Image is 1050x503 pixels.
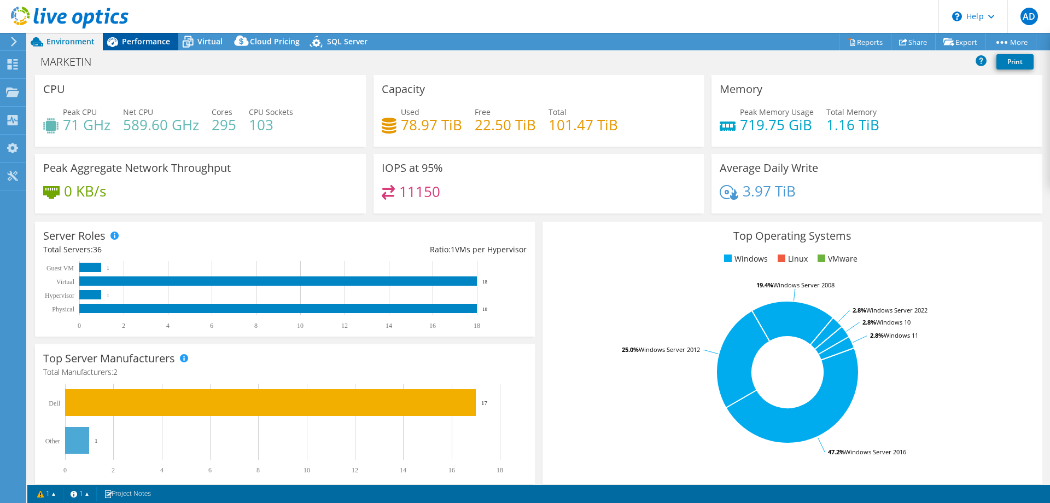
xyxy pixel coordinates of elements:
[839,33,891,50] a: Reports
[382,162,443,174] h3: IOPS at 95%
[123,119,199,131] h4: 589.60 GHz
[639,345,700,354] tspan: Windows Server 2012
[45,437,60,445] text: Other
[482,279,488,285] text: 18
[549,107,567,117] span: Total
[482,307,488,312] text: 18
[386,322,392,329] text: 14
[56,278,75,286] text: Virtual
[866,306,927,314] tspan: Windows Server 2022
[249,119,293,131] h4: 103
[107,265,109,271] text: 1
[996,54,1034,70] a: Print
[451,244,455,255] span: 1
[43,244,285,256] div: Total Servers:
[845,448,906,456] tspan: Windows Server 2016
[63,466,67,474] text: 0
[95,437,98,444] text: 1
[720,83,762,95] h3: Memory
[43,366,527,378] h4: Total Manufacturers:
[721,253,768,265] li: Windows
[862,318,876,326] tspan: 2.8%
[30,487,63,501] a: 1
[985,33,1036,50] a: More
[870,331,884,339] tspan: 2.8%
[43,83,65,95] h3: CPU
[249,107,293,117] span: CPU Sockets
[96,487,159,501] a: Project Notes
[285,244,527,256] div: Ratio: VMs per Hypervisor
[43,230,106,242] h3: Server Roles
[212,107,232,117] span: Cores
[549,119,618,131] h4: 101.47 TiB
[622,345,639,354] tspan: 25.0%
[36,56,108,68] h1: MARKETIN
[254,322,258,329] text: 8
[122,36,170,47] span: Performance
[891,33,936,50] a: Share
[107,293,109,298] text: 1
[448,466,455,474] text: 16
[400,466,406,474] text: 14
[826,119,879,131] h4: 1.16 TiB
[341,322,348,329] text: 12
[551,230,1034,242] h3: Top Operating Systems
[382,83,425,95] h3: Capacity
[327,36,367,47] span: SQL Server
[935,33,986,50] a: Export
[740,119,814,131] h4: 719.75 GiB
[815,253,857,265] li: VMware
[876,318,911,326] tspan: Windows 10
[743,185,796,197] h4: 3.97 TiB
[113,367,118,377] span: 2
[826,107,877,117] span: Total Memory
[49,400,60,407] text: Dell
[93,244,102,255] span: 36
[401,107,419,117] span: Used
[775,253,808,265] li: Linux
[63,107,97,117] span: Peak CPU
[475,119,536,131] h4: 22.50 TiB
[250,36,300,47] span: Cloud Pricing
[773,281,835,289] tspan: Windows Server 2008
[481,400,488,406] text: 17
[123,107,153,117] span: Net CPU
[740,107,814,117] span: Peak Memory Usage
[756,281,773,289] tspan: 19.4%
[63,487,97,501] a: 1
[256,466,260,474] text: 8
[401,119,462,131] h4: 78.97 TiB
[46,36,95,47] span: Environment
[46,264,74,272] text: Guest VM
[43,352,175,365] h3: Top Server Manufacturers
[474,322,480,329] text: 18
[63,119,110,131] h4: 71 GHz
[43,162,231,174] h3: Peak Aggregate Network Throughput
[78,322,81,329] text: 0
[952,11,962,21] svg: \n
[429,322,436,329] text: 16
[197,36,223,47] span: Virtual
[304,466,310,474] text: 10
[208,466,212,474] text: 6
[52,305,74,313] text: Physical
[160,466,164,474] text: 4
[297,322,304,329] text: 10
[45,292,74,299] text: Hypervisor
[853,306,866,314] tspan: 2.8%
[884,331,918,339] tspan: Windows 11
[497,466,503,474] text: 18
[352,466,358,474] text: 12
[210,322,213,329] text: 6
[720,162,818,174] h3: Average Daily Write
[166,322,170,329] text: 4
[475,107,491,117] span: Free
[1020,8,1038,25] span: AD
[112,466,115,474] text: 2
[212,119,236,131] h4: 295
[122,322,125,329] text: 2
[828,448,845,456] tspan: 47.2%
[399,186,440,198] h4: 11150
[64,185,106,197] h4: 0 KB/s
